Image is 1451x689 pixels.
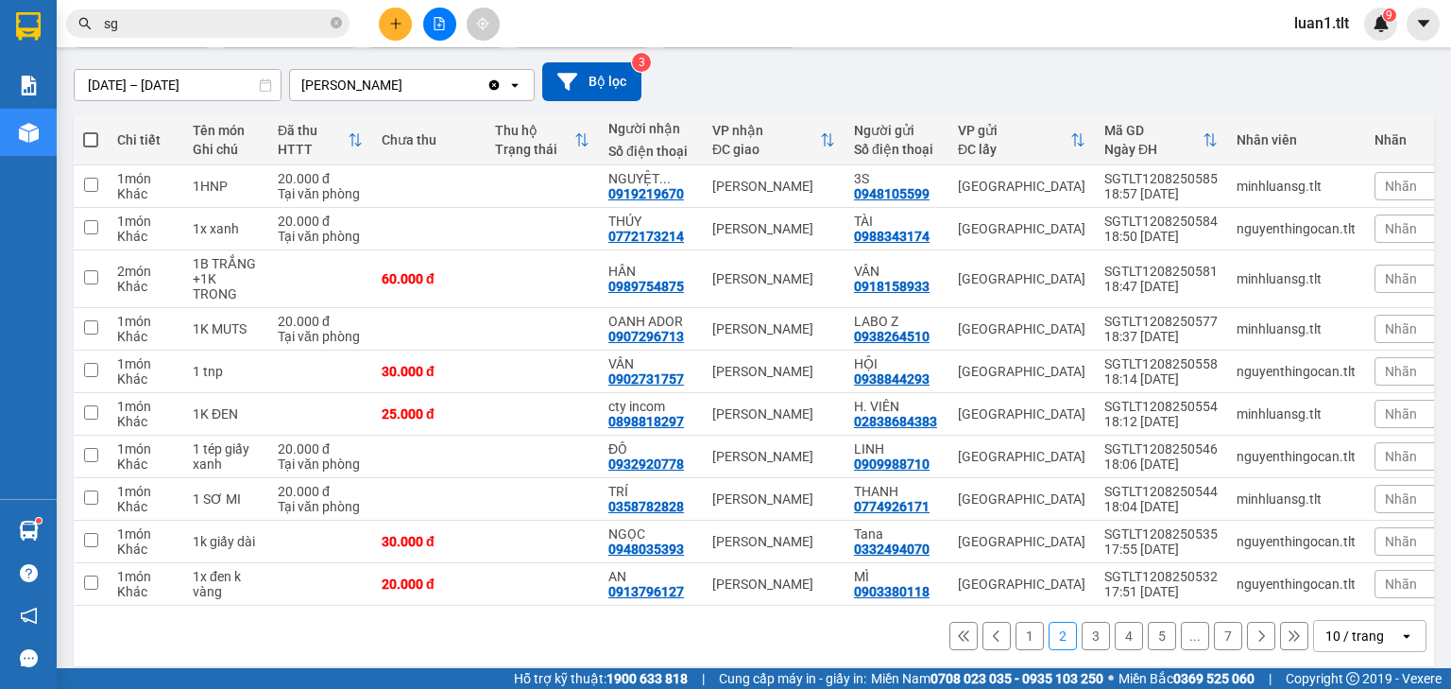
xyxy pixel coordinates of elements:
[608,229,684,244] div: 0772173214
[1237,321,1356,336] div: minhluansg.tlt
[193,491,259,507] div: 1 SƠ MI
[608,356,693,371] div: VÂN
[16,12,41,41] img: logo-vxr
[712,123,820,138] div: VP nhận
[1385,449,1417,464] span: Nhãn
[608,569,693,584] div: AN
[1237,577,1356,592] div: nguyenthingocan.tlt
[382,577,476,592] div: 20.000 đ
[958,406,1085,422] div: [GEOGRAPHIC_DATA]
[854,314,939,329] div: LABO Z
[958,491,1085,507] div: [GEOGRAPHIC_DATA]
[712,406,835,422] div: [PERSON_NAME]
[193,221,259,236] div: 1x xanh
[930,671,1103,686] strong: 0708 023 035 - 0935 103 250
[117,569,174,584] div: 1 món
[958,364,1085,379] div: [GEOGRAPHIC_DATA]
[1385,577,1417,592] span: Nhãn
[268,115,372,165] th: Toggle SortBy
[117,186,174,201] div: Khác
[1104,186,1218,201] div: 18:57 [DATE]
[193,123,259,138] div: Tên món
[117,264,174,279] div: 2 món
[712,364,835,379] div: [PERSON_NAME]
[659,171,671,186] span: ...
[958,534,1085,549] div: [GEOGRAPHIC_DATA]
[712,577,835,592] div: [PERSON_NAME]
[331,15,342,33] span: close-circle
[193,321,259,336] div: 1K MUTS
[382,406,476,422] div: 25.000 đ
[1181,622,1209,650] button: ...
[958,449,1085,464] div: [GEOGRAPHIC_DATA]
[854,329,930,344] div: 0938264510
[117,526,174,542] div: 1 món
[382,271,476,286] div: 60.000 đ
[871,668,1103,689] span: Miền Nam
[1325,627,1384,646] div: 10 / trang
[379,8,412,41] button: plus
[1104,584,1218,599] div: 17:51 [DATE]
[854,229,930,244] div: 0988343174
[1237,221,1356,236] div: nguyenthingocan.tlt
[1104,499,1218,514] div: 18:04 [DATE]
[117,542,174,557] div: Khác
[948,115,1095,165] th: Toggle SortBy
[117,456,174,472] div: Khác
[712,534,835,549] div: [PERSON_NAME]
[1115,622,1143,650] button: 4
[104,13,327,34] input: Tìm tên, số ĐT hoặc mã đơn
[854,214,939,229] div: TÀI
[423,8,456,41] button: file-add
[608,526,693,542] div: NGỌC
[1237,449,1356,464] div: nguyenthingocan.tlt
[1214,622,1242,650] button: 7
[1385,534,1417,549] span: Nhãn
[1346,672,1359,685] span: copyright
[712,179,835,194] div: [PERSON_NAME]
[702,668,705,689] span: |
[608,214,693,229] div: THÚY
[117,584,174,599] div: Khác
[1385,491,1417,507] span: Nhãn
[278,314,363,329] div: 20.000 đ
[854,171,939,186] div: 3S
[608,484,693,499] div: TRÍ
[1095,115,1227,165] th: Toggle SortBy
[1104,264,1218,279] div: SGTLT1208250581
[1082,622,1110,650] button: 3
[1385,406,1417,422] span: Nhãn
[608,171,693,186] div: NGUYỆT THANH
[1104,229,1218,244] div: 18:50 [DATE]
[20,564,38,582] span: question-circle
[1173,671,1255,686] strong: 0369 525 060
[854,279,930,294] div: 0918158933
[854,186,930,201] div: 0948105599
[19,521,39,541] img: warehouse-icon
[476,17,489,30] span: aim
[514,668,688,689] span: Hỗ trợ kỹ thuật:
[20,607,38,625] span: notification
[117,214,174,229] div: 1 món
[958,123,1070,138] div: VP gửi
[487,78,502,93] svg: Clear value
[433,17,446,30] span: file-add
[608,499,684,514] div: 0358782828
[404,76,406,95] input: Selected Nguyễn Văn Nguyễn.
[703,115,845,165] th: Toggle SortBy
[193,179,259,194] div: 1HNP
[719,668,866,689] span: Cung cấp máy in - giấy in:
[193,364,259,379] div: 1 tnp
[495,142,574,157] div: Trạng thái
[1148,622,1176,650] button: 5
[608,186,684,201] div: 0919219670
[117,279,174,294] div: Khác
[19,123,39,143] img: warehouse-icon
[1237,491,1356,507] div: minhluansg.tlt
[1016,622,1044,650] button: 1
[331,17,342,28] span: close-circle
[1104,484,1218,499] div: SGTLT1208250544
[632,53,651,72] sup: 3
[1104,329,1218,344] div: 18:37 [DATE]
[712,142,820,157] div: ĐC giao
